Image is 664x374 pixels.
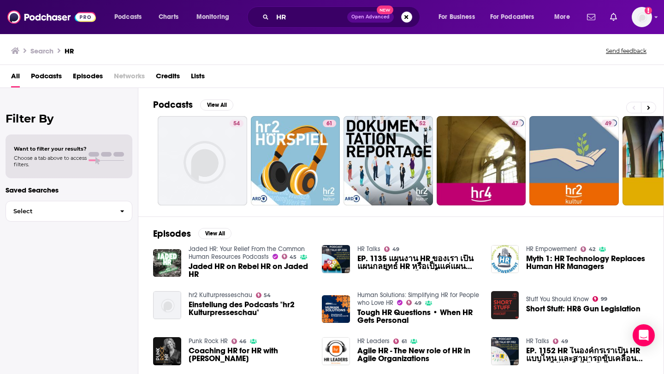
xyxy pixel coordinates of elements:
[526,245,577,253] a: HR Empowerment
[114,11,142,23] span: Podcasts
[633,324,655,346] div: Open Intercom Messenger
[553,339,568,344] a: 49
[526,255,649,270] a: Myth 1: HR Technology Replaces Human HR Managers
[402,339,407,344] span: 61
[230,120,243,127] a: 54
[605,119,611,129] span: 49
[432,10,486,24] button: open menu
[357,255,480,270] a: EP. 1135 แผนงาน HR ของเรา เป็นแผนกลยุทธ์ HR หรือเป็นแค่แผนงาน HR ในแต่ละปีเท่านั้น
[322,295,350,323] img: Tough HR Questions • When HR Gets Personal
[632,7,652,27] img: User Profile
[233,119,240,129] span: 54
[419,119,426,129] span: 52
[439,11,475,23] span: For Business
[31,69,62,88] a: Podcasts
[11,69,20,88] a: All
[30,47,53,55] h3: Search
[491,291,519,319] img: Short Stuff: HR8 Gun Legislation
[153,99,233,111] a: PodcastsView All
[191,69,205,88] a: Lists
[290,255,296,259] span: 45
[153,337,181,365] img: Coaching HR for HR with Julie Turney
[273,10,347,24] input: Search podcasts, credits, & more...
[73,69,103,88] a: Episodes
[239,339,246,344] span: 46
[437,116,526,205] a: 47
[508,120,522,127] a: 47
[548,10,581,24] button: open menu
[6,186,132,194] p: Saved Searches
[189,291,252,299] a: hr2 Kulturpresseschau
[526,337,549,345] a: HR Talks
[357,291,479,307] a: Human Solutions: Simplifying HR for People who Love HR
[606,9,621,25] a: Show notifications dropdown
[326,119,332,129] span: 61
[357,245,380,253] a: HR Talks
[153,249,181,277] img: Jaded HR on Rebel HR on Jaded HR
[156,69,180,88] a: Credits
[490,11,534,23] span: For Podcasters
[491,337,519,365] img: EP. 1152 HR ในองค์กรเราเป็น HR แบบไหน และสามารถขับเคลื่อนองค์กรให้สำเร็จได้หรือไม่
[526,347,649,362] a: EP. 1152 HR ในองค์กรเราเป็น HR แบบไหน และสามารถขับเคลื่อนองค์กรให้สำเร็จได้หรือไม่
[581,246,595,252] a: 42
[153,228,191,240] h2: Episodes
[344,116,433,205] a: 52
[264,293,271,298] span: 54
[108,10,154,24] button: open menu
[415,301,421,305] span: 49
[377,6,393,14] span: New
[14,146,87,152] span: Want to filter your results?
[153,99,193,111] h2: Podcasts
[406,300,421,305] a: 49
[589,247,595,251] span: 42
[14,155,87,168] span: Choose a tab above to access filters.
[198,228,231,239] button: View All
[347,12,394,23] button: Open AdvancedNew
[190,10,241,24] button: open menu
[6,201,132,222] button: Select
[189,245,305,261] a: Jaded HR: Your Relief From the Common Human Resources Podcasts
[526,305,640,313] a: Short Stuff: HR8 Gun Legislation
[153,291,181,319] img: Einstellung des Podcasts "hr2 Kulturpresseschau"
[189,301,311,316] a: Einstellung des Podcasts "hr2 Kulturpresseschau"
[529,116,619,205] a: 49
[393,339,407,344] a: 61
[322,337,350,365] img: Agile HR - The New role of HR in Agile Organizations
[7,8,96,26] a: Podchaser - Follow, Share and Rate Podcasts
[357,347,480,362] span: Agile HR - The New role of HR in Agile Organizations
[159,11,178,23] span: Charts
[603,47,649,55] button: Send feedback
[322,245,350,273] img: EP. 1135 แผนงาน HR ของเรา เป็นแผนกลยุทธ์ HR หรือเป็นแค่แผนงาน HR ในแต่ละปีเท่านั้น
[561,339,568,344] span: 49
[158,116,247,205] a: 54
[583,9,599,25] a: Show notifications dropdown
[189,347,311,362] a: Coaching HR for HR with Julie Turney
[153,228,231,240] a: EpisodesView All
[200,99,233,111] button: View All
[357,309,480,324] a: Tough HR Questions • When HR Gets Personal
[189,347,311,362] span: Coaching HR for HR with [PERSON_NAME]
[282,254,297,259] a: 45
[323,120,336,127] a: 61
[114,69,145,88] span: Networks
[601,297,607,301] span: 99
[6,112,132,125] h2: Filter By
[491,245,519,273] img: Myth 1: HR Technology Replaces Human HR Managers
[384,246,399,252] a: 49
[196,11,229,23] span: Monitoring
[189,263,311,278] span: Jaded HR on Rebel HR on Jaded HR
